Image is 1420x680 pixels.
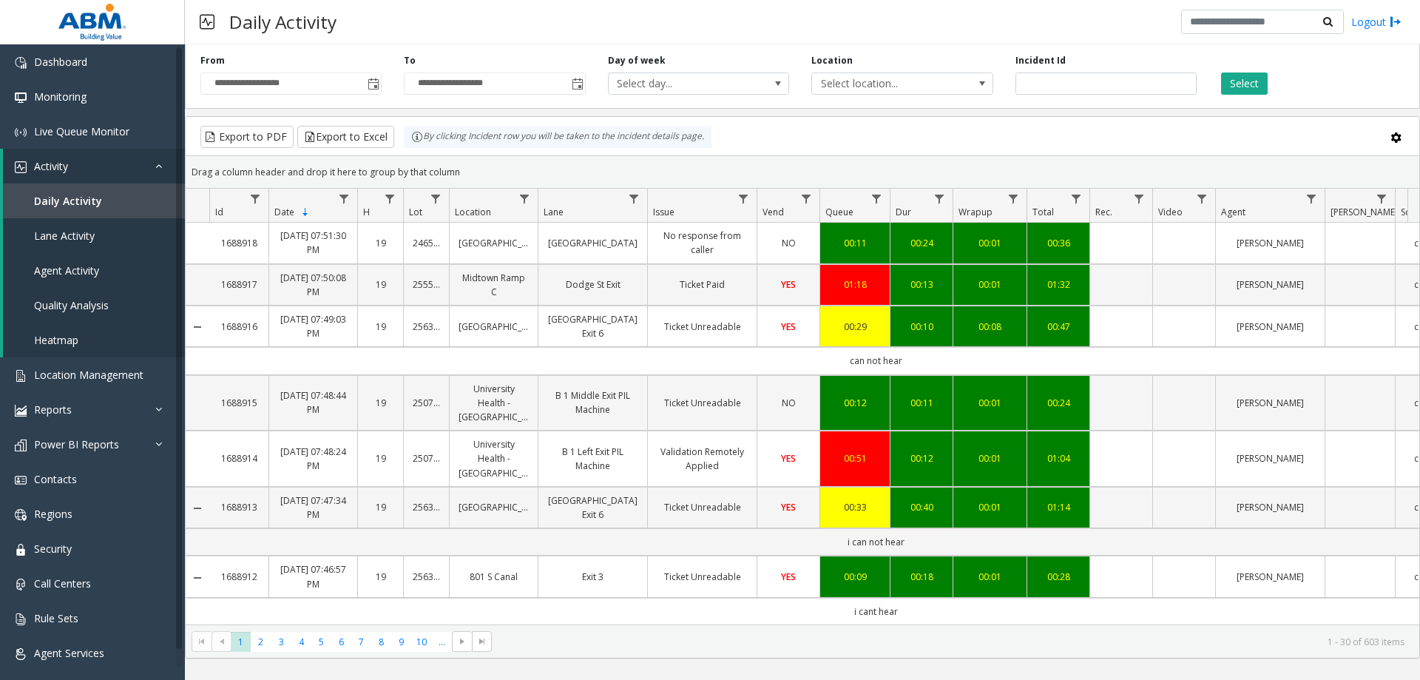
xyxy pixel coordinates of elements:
a: 25631671 [413,500,440,514]
span: Go to the next page [452,631,472,652]
a: [DATE] 07:51:30 PM [278,229,348,257]
a: [GEOGRAPHIC_DATA] Exit 6 [547,312,638,340]
a: 1688914 [218,451,260,465]
span: Page 1 [231,632,251,652]
div: 00:29 [829,320,881,334]
span: Call Centers [34,576,91,590]
label: Location [811,54,853,67]
img: 'icon' [15,440,27,451]
a: [DATE] 07:47:34 PM [278,494,348,522]
span: Agent Services [34,646,104,660]
a: [PERSON_NAME] [1225,500,1316,514]
a: Vend Filter Menu [797,189,816,209]
img: 'icon' [15,648,27,660]
div: 00:47 [1036,320,1081,334]
img: 'icon' [15,161,27,173]
div: By clicking Incident row you will be taken to the incident details page. [404,126,711,148]
img: 'icon' [15,405,27,417]
a: [GEOGRAPHIC_DATA] [459,236,529,250]
span: YES [781,570,796,583]
span: Heatmap [34,333,78,347]
span: Live Queue Monitor [34,124,129,138]
a: [DATE] 07:48:24 PM [278,445,348,473]
a: Agent Activity [3,253,185,288]
a: Quality Analysis [3,288,185,323]
div: 00:33 [829,500,881,514]
a: 801 S Canal [459,570,529,584]
a: 00:24 [899,236,944,250]
a: Validation Remotely Applied [657,445,748,473]
a: Parker Filter Menu [1372,189,1392,209]
span: Page 6 [331,632,351,652]
span: Sortable [300,206,311,218]
span: [PERSON_NAME] [1331,206,1398,218]
img: infoIcon.svg [411,131,423,143]
div: 00:08 [962,320,1018,334]
a: Lane Activity [3,218,185,253]
a: 25070847 [413,396,440,410]
a: 00:01 [962,451,1018,465]
span: Location Management [34,368,143,382]
span: Rule Sets [34,611,78,625]
button: Export to Excel [297,126,394,148]
a: [DATE] 07:50:08 PM [278,271,348,299]
a: [PERSON_NAME] [1225,570,1316,584]
a: Date Filter Menu [334,189,354,209]
div: 00:13 [899,277,944,292]
a: 1688917 [218,277,260,292]
a: 00:51 [829,451,881,465]
a: 1688918 [218,236,260,250]
span: Page 9 [391,632,411,652]
span: Daily Activity [34,194,102,208]
a: Midtown Ramp C [459,271,529,299]
a: [PERSON_NAME] [1225,277,1316,292]
a: 25631671 [413,320,440,334]
a: 00:01 [962,500,1018,514]
a: 1688915 [218,396,260,410]
a: 00:36 [1036,236,1081,250]
a: University Health - [GEOGRAPHIC_DATA] [459,382,529,425]
button: Select [1221,73,1268,95]
a: 01:14 [1036,500,1081,514]
label: Incident Id [1015,54,1066,67]
span: Page 3 [271,632,291,652]
label: To [404,54,416,67]
a: Activity [3,149,185,184]
div: 00:01 [962,396,1018,410]
a: B 1 Middle Exit PIL Machine [547,388,638,417]
label: From [200,54,225,67]
span: Select day... [609,73,753,94]
a: 00:09 [829,570,881,584]
img: 'icon' [15,613,27,625]
div: 01:04 [1036,451,1081,465]
a: Ticket Unreadable [657,500,748,514]
div: 00:28 [1036,570,1081,584]
span: Lane [544,206,564,218]
div: 00:01 [962,570,1018,584]
span: Lot [409,206,422,218]
span: Dashboard [34,55,87,69]
a: 1688916 [218,320,260,334]
img: pageIcon [200,4,214,40]
a: 00:01 [962,236,1018,250]
img: 'icon' [15,474,27,486]
a: 00:10 [899,320,944,334]
a: 19 [367,500,394,514]
span: Id [215,206,223,218]
a: Logout [1351,14,1402,30]
a: 24650009 [413,236,440,250]
a: Daily Activity [3,184,185,218]
a: Wrapup Filter Menu [1004,189,1024,209]
span: Toggle popup [569,73,585,94]
span: Toggle popup [365,73,381,94]
div: Data table [186,189,1419,625]
span: Page 10 [412,632,432,652]
a: 19 [367,451,394,465]
a: [GEOGRAPHIC_DATA] Exit 6 [547,494,638,522]
div: 00:24 [1036,396,1081,410]
span: Select location... [812,73,956,94]
a: 19 [367,396,394,410]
